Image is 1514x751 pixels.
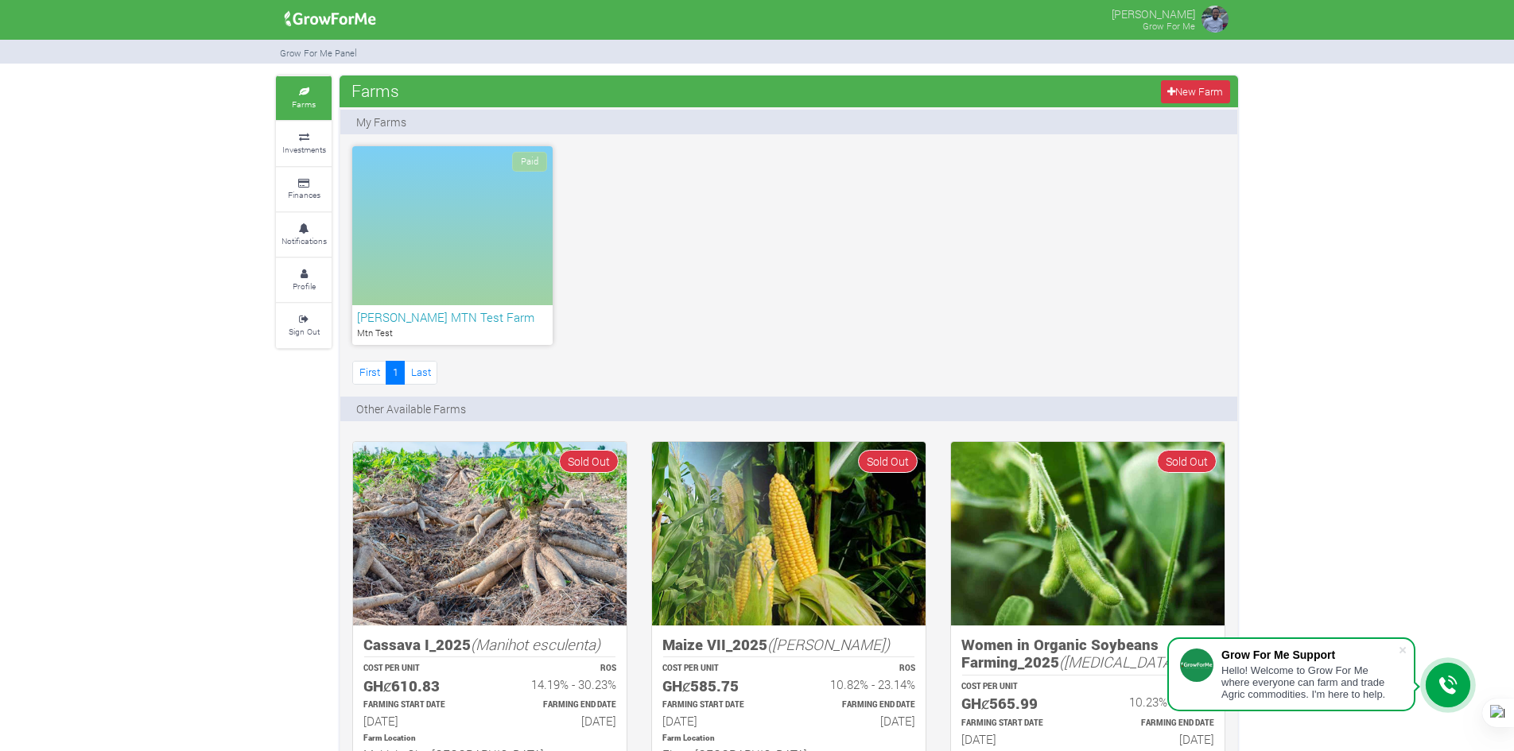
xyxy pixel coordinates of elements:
img: growforme image [652,442,926,625]
h6: [DATE] [1102,732,1214,746]
h5: Women in Organic Soybeans Farming_2025 [961,636,1214,672]
a: First [352,361,386,384]
p: Estimated Farming End Date [1102,718,1214,730]
p: Estimated Farming End Date [803,699,915,711]
h6: 14.19% - 30.23% [504,677,616,691]
h5: GHȼ565.99 [961,695,1073,713]
h5: Cassava I_2025 [363,636,616,654]
p: ROS [504,663,616,675]
h6: [PERSON_NAME] MTN Test Farm [357,310,548,324]
p: Estimated Farming Start Date [961,718,1073,730]
span: Sold Out [1157,450,1217,473]
span: Paid [512,152,547,172]
a: Finances [276,168,332,211]
img: growforme image [353,442,627,625]
p: COST PER UNIT [961,681,1073,693]
h6: [DATE] [363,714,476,728]
small: Profile [293,281,316,292]
p: Location of Farm [662,733,915,745]
p: My Farms [356,114,406,130]
a: Notifications [276,213,332,257]
h6: [DATE] [504,714,616,728]
p: Mtn Test [357,327,548,340]
a: Farms [276,76,332,120]
a: New Farm [1161,80,1230,103]
span: Sold Out [858,450,918,473]
a: Sign Out [276,304,332,347]
img: growforme image [279,3,382,35]
div: Grow For Me Support [1221,648,1398,661]
h6: 10.23% - 23.48% [1102,695,1214,709]
small: Notifications [281,235,327,246]
p: Estimated Farming End Date [504,699,616,711]
p: ROS [803,663,915,675]
small: Grow For Me [1143,20,1195,32]
nav: Page Navigation [352,361,437,384]
p: COST PER UNIT [662,663,774,675]
small: Grow For Me Panel [280,47,357,59]
h6: 10.82% - 23.14% [803,677,915,691]
a: Profile [276,258,332,302]
h6: [DATE] [961,732,1073,746]
span: Sold Out [559,450,619,473]
h6: [DATE] [803,714,915,728]
h5: GHȼ610.83 [363,677,476,695]
small: Sign Out [289,326,320,337]
a: Last [404,361,437,384]
i: ([PERSON_NAME]) [767,634,890,654]
i: (Manihot esculenta) [471,634,600,654]
a: Paid [PERSON_NAME] MTN Test Farm Mtn Test [352,146,553,345]
a: Investments [276,122,332,165]
p: Estimated Farming Start Date [662,699,774,711]
div: Hello! Welcome to Grow For Me where everyone can farm and trade Agric commodities. I'm here to help. [1221,664,1398,700]
i: ([MEDICAL_DATA] max) [1059,652,1213,672]
p: Estimated Farming Start Date [363,699,476,711]
p: [PERSON_NAME] [1112,3,1195,22]
p: Location of Farm [363,733,616,745]
img: growforme image [951,442,1225,625]
img: growforme image [1199,3,1231,35]
small: Investments [282,144,326,155]
small: Farms [292,99,316,110]
p: ROS [1102,681,1214,693]
p: COST PER UNIT [363,663,476,675]
p: Other Available Farms [356,401,466,417]
a: 1 [386,361,405,384]
span: Farms [347,75,403,106]
h5: Maize VII_2025 [662,636,915,654]
h6: [DATE] [662,714,774,728]
small: Finances [288,189,320,200]
h5: GHȼ585.75 [662,677,774,695]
